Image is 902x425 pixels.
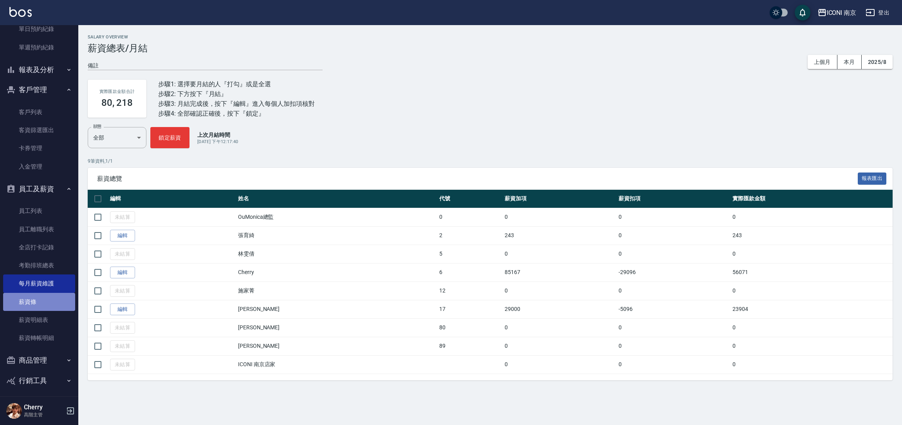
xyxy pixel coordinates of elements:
button: 商品管理 [3,350,75,371]
a: 報表匯出 [858,174,887,182]
td: 0 [731,318,893,337]
label: 狀態 [93,124,101,129]
td: -29096 [617,263,731,282]
div: 全部 [88,127,146,148]
td: ICONI 南京店家 [236,355,437,374]
h2: 實際匯款金額合計 [97,89,137,94]
th: 薪資加項 [503,190,617,208]
td: 0 [617,318,731,337]
td: 0 [731,282,893,300]
a: 員工離職列表 [3,220,75,238]
h5: Cherry [24,403,64,411]
td: 2 [437,226,503,245]
p: 9 筆資料, 1 / 1 [88,158,893,165]
th: 實際匯款金額 [731,190,893,208]
td: 林雯倩 [236,245,437,263]
p: 高階主管 [24,411,64,418]
div: 步驟1: 選擇要月結的人『打勾』或是全選 [158,79,315,89]
button: 鎖定薪資 [150,127,189,148]
div: ICONI 南京 [827,8,857,18]
td: 0 [617,226,731,245]
td: OuMonica總監 [236,208,437,226]
td: 243 [503,226,617,245]
a: 卡券管理 [3,139,75,157]
td: 5 [437,245,503,263]
button: 客戶管理 [3,80,75,100]
td: 0 [731,355,893,374]
a: 編輯 [110,303,135,316]
td: 0 [731,337,893,355]
th: 姓名 [236,190,437,208]
td: 56071 [731,263,893,282]
a: 客戶列表 [3,103,75,121]
td: 12 [437,282,503,300]
td: 0 [503,337,617,355]
button: save [795,5,810,20]
a: 全店打卡記錄 [3,238,75,256]
td: 0 [503,208,617,226]
td: 0 [731,245,893,263]
button: 報表匯出 [858,173,887,185]
th: 代號 [437,190,503,208]
a: 考勤排班總表 [3,256,75,274]
td: 85167 [503,263,617,282]
img: Person [6,403,22,419]
td: 張育綺 [236,226,437,245]
button: 報表及分析 [3,60,75,80]
a: 入金管理 [3,158,75,176]
td: 0 [503,355,617,374]
td: 0 [503,245,617,263]
td: [PERSON_NAME] [236,318,437,337]
td: 0 [617,208,731,226]
h3: 80, 218 [101,97,133,108]
th: 薪資扣項 [617,190,731,208]
td: 29000 [503,300,617,318]
td: 0 [617,245,731,263]
td: Cherry [236,263,437,282]
td: 17 [437,300,503,318]
a: 編輯 [110,230,135,242]
span: [DATE] 下午12:17:40 [197,139,238,144]
button: 行銷工具 [3,371,75,391]
a: 薪資條 [3,293,75,311]
button: ICONI 南京 [814,5,860,21]
th: 編輯 [108,190,236,208]
td: -5096 [617,300,731,318]
td: 0 [617,355,731,374]
td: [PERSON_NAME] [236,337,437,355]
a: 單日預約紀錄 [3,20,75,38]
a: 薪資明細表 [3,311,75,329]
h2: Salary Overview [88,35,893,40]
button: 會員卡管理 [3,390,75,411]
h3: 薪資總表/月結 [88,43,893,54]
a: 薪資轉帳明細 [3,329,75,347]
div: 步驟3: 月結完成後，按下『編輯』進入每個人加扣項核對 [158,99,315,109]
td: 0 [617,282,731,300]
td: 0 [503,282,617,300]
td: 89 [437,337,503,355]
div: 步驟2: 下方按下『月結』 [158,89,315,99]
button: 上個月 [808,55,837,69]
img: Logo [9,7,32,17]
td: 施家菁 [236,282,437,300]
button: 登出 [862,5,893,20]
td: 0 [617,337,731,355]
a: 編輯 [110,267,135,279]
td: 0 [437,208,503,226]
a: 每月薪資維護 [3,274,75,292]
p: 上次月結時間 [197,131,238,139]
div: 步驟4: 全部確認正確後，按下『鎖定』 [158,109,315,118]
span: 薪資總覽 [97,175,858,183]
td: 6 [437,263,503,282]
a: 單週預約紀錄 [3,38,75,56]
td: [PERSON_NAME] [236,300,437,318]
button: 員工及薪資 [3,179,75,199]
button: 本月 [837,55,862,69]
td: 80 [437,318,503,337]
a: 客資篩選匯出 [3,121,75,139]
td: 0 [731,208,893,226]
td: 23904 [731,300,893,318]
td: 0 [503,318,617,337]
td: 243 [731,226,893,245]
a: 員工列表 [3,202,75,220]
